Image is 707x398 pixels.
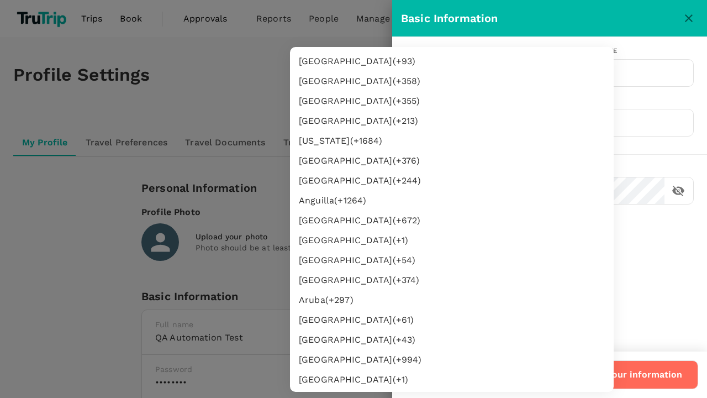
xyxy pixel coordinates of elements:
[290,250,614,270] li: [GEOGRAPHIC_DATA] (+ 54 )
[290,171,614,191] li: [GEOGRAPHIC_DATA] (+ 244 )
[290,91,614,111] li: [GEOGRAPHIC_DATA] (+ 355 )
[290,290,614,310] li: Aruba (+ 297 )
[290,330,614,350] li: [GEOGRAPHIC_DATA] (+ 43 )
[290,370,614,390] li: [GEOGRAPHIC_DATA] (+ 1 )
[290,51,614,71] li: [GEOGRAPHIC_DATA] (+ 93 )
[290,191,614,211] li: Anguilla (+ 1264 )
[290,231,614,250] li: [GEOGRAPHIC_DATA] (+ 1 )
[290,71,614,91] li: [GEOGRAPHIC_DATA] (+ 358 )
[290,350,614,370] li: [GEOGRAPHIC_DATA] (+ 994 )
[290,211,614,231] li: [GEOGRAPHIC_DATA] (+ 672 )
[290,131,614,151] li: [US_STATE] (+ 1684 )
[290,310,614,330] li: [GEOGRAPHIC_DATA] (+ 61 )
[290,151,614,171] li: [GEOGRAPHIC_DATA] (+ 376 )
[290,270,614,290] li: [GEOGRAPHIC_DATA] (+ 374 )
[290,111,614,131] li: [GEOGRAPHIC_DATA] (+ 213 )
